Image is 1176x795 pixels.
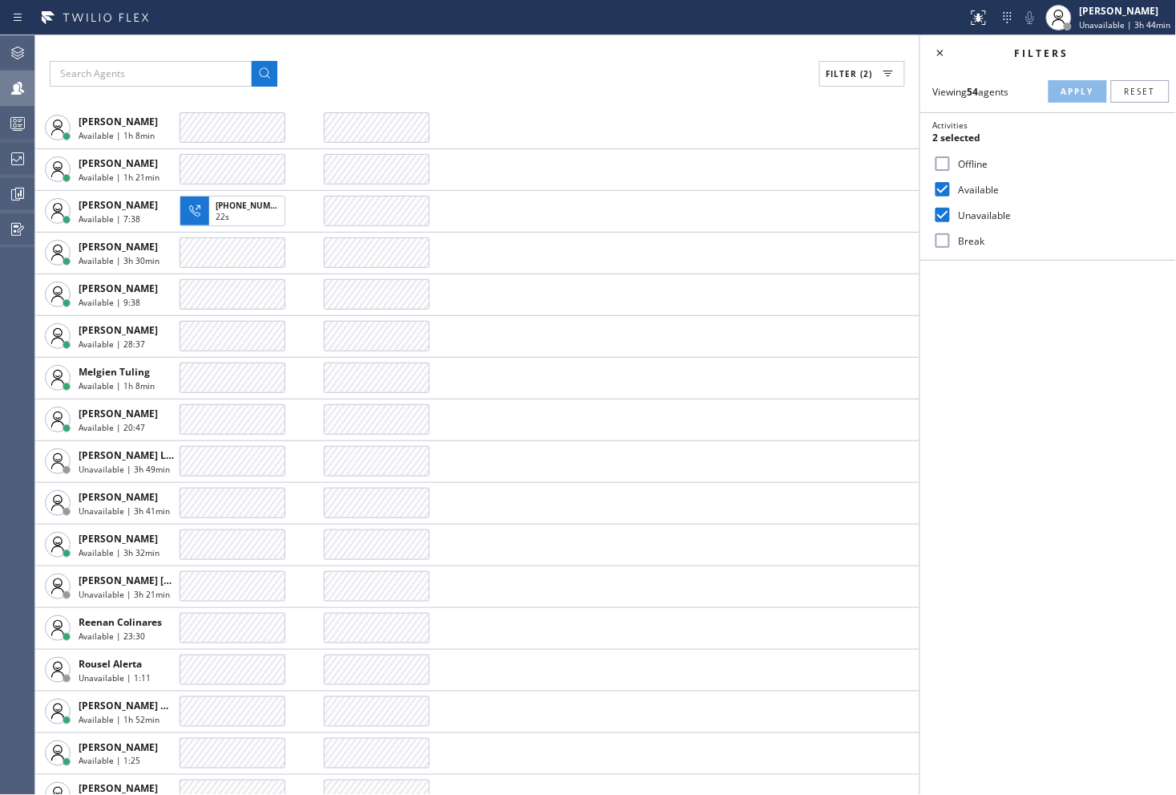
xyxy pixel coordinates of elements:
span: [PERSON_NAME] [PERSON_NAME] [79,574,240,587]
span: Available | 3h 30min [79,255,160,266]
div: Activities [933,120,1163,131]
span: [PERSON_NAME] [79,115,158,128]
span: [PERSON_NAME] [79,740,158,754]
span: Unavailable | 3h 21min [79,589,170,600]
span: Available | 20:47 [79,422,145,433]
span: [PHONE_NUMBER] [216,200,289,211]
span: Melgien Tuling [79,365,150,379]
span: Reenan Colinares [79,615,162,629]
span: Filter (2) [826,68,873,79]
input: Search Agents [50,61,252,87]
span: Unavailable | 3h 49min [79,464,170,475]
button: Filter (2) [819,61,905,87]
span: Reset [1125,86,1156,97]
span: Available | 1h 21min [79,172,160,183]
span: 22s [216,211,229,222]
span: Unavailable | 3h 44min [1080,19,1171,30]
span: [PERSON_NAME] [79,282,158,295]
label: Break [952,234,1163,248]
span: Available | 3h 32min [79,547,160,558]
span: [PERSON_NAME] [79,323,158,337]
span: Filters [1015,47,1069,60]
button: Apply [1049,80,1107,103]
span: Available | 9:38 [79,297,140,308]
span: Available | 1:25 [79,756,140,767]
strong: 54 [968,85,979,99]
span: [PERSON_NAME] Ledelbeth [PERSON_NAME] [79,448,291,462]
div: [PERSON_NAME] [1080,4,1171,18]
span: [PERSON_NAME] [79,532,158,546]
span: Available | 1h 52min [79,714,160,725]
label: Offline [952,157,1163,171]
span: Available | 1h 8min [79,130,155,141]
span: Available | 28:37 [79,339,145,350]
span: Available | 7:38 [79,213,140,225]
label: Available [952,183,1163,197]
span: [PERSON_NAME] [79,156,158,170]
span: Apply [1061,86,1094,97]
span: Rousel Alerta [79,657,142,671]
span: [PERSON_NAME] [79,198,158,212]
label: Unavailable [952,209,1163,222]
span: [PERSON_NAME] Guingos [79,699,200,712]
span: [PERSON_NAME] [79,240,158,254]
span: Available | 1h 8min [79,380,155,391]
button: [PHONE_NUMBER]22s [180,191,290,231]
span: 2 selected [933,131,981,144]
span: Unavailable | 3h 41min [79,505,170,517]
button: Mute [1019,6,1041,29]
span: Viewing agents [933,85,1009,99]
span: [PERSON_NAME] [79,490,158,504]
span: Available | 23:30 [79,631,145,642]
button: Reset [1111,80,1170,103]
span: Unavailable | 1:11 [79,672,151,683]
span: [PERSON_NAME] [79,407,158,420]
